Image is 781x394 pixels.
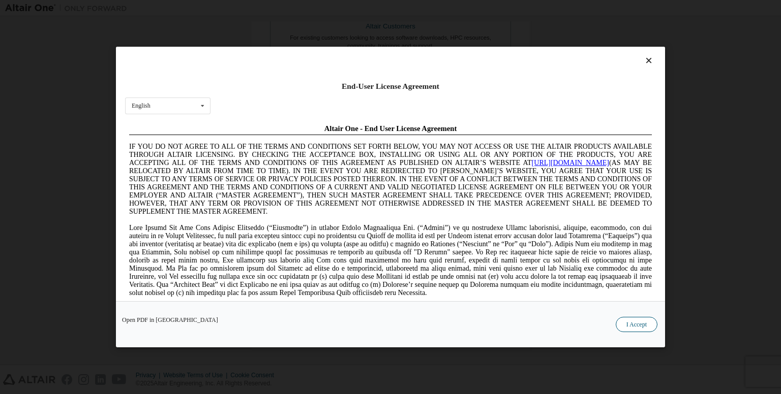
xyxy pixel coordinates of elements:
[132,103,151,109] div: English
[125,81,656,91] div: End-User License Agreement
[4,22,527,95] span: IF YOU DO NOT AGREE TO ALL OF THE TERMS AND CONDITIONS SET FORTH BELOW, YOU MAY NOT ACCESS OR USE...
[407,39,484,46] a: [URL][DOMAIN_NAME]
[616,317,657,332] button: I Accept
[199,4,332,12] span: Altair One - End User License Agreement
[4,104,527,176] span: Lore Ipsumd Sit Ame Cons Adipisc Elitseddo (“Eiusmodte”) in utlabor Etdolo Magnaaliqua Eni. (“Adm...
[122,317,218,323] a: Open PDF in [GEOGRAPHIC_DATA]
